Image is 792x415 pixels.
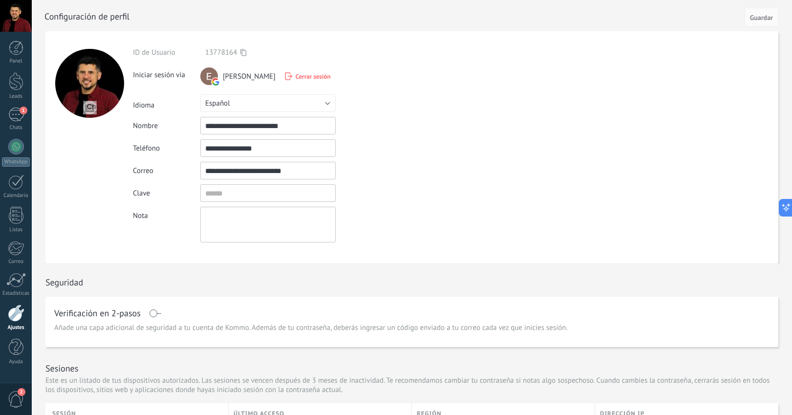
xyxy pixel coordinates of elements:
div: Chats [2,125,30,131]
span: 2 [18,388,25,396]
div: Nota [133,207,200,220]
button: Español [200,94,336,112]
div: ID de Usuario [133,48,200,57]
span: 13778164 [205,48,237,57]
div: WhatsApp [2,157,30,167]
div: Teléfono [133,144,200,153]
span: Cerrar sesión [296,72,331,81]
span: 1 [20,107,27,114]
button: Guardar [745,8,778,26]
div: Estadísticas [2,290,30,297]
span: Añade una capa adicional de seguridad a tu cuenta de Kommo. Además de tu contraseña, deberás ingr... [54,323,568,333]
div: Listas [2,227,30,233]
div: Idioma [133,97,200,110]
span: Guardar [750,14,773,21]
div: Calendario [2,193,30,199]
span: Español [205,99,230,108]
span: [PERSON_NAME] [223,72,276,81]
h1: Seguridad [45,277,83,288]
div: Panel [2,58,30,65]
div: Nombre [133,121,200,131]
div: Ajustes [2,325,30,331]
div: Clave [133,189,200,198]
div: Iniciar sesión vía [133,66,200,80]
div: Ayuda [2,359,30,365]
div: Correo [2,259,30,265]
h1: Verificación en 2-pasos [54,309,141,317]
div: Correo [133,166,200,175]
h1: Sesiones [45,363,78,374]
div: Leads [2,93,30,100]
p: Este es un listado de tus dispositivos autorizados. Las sesiones se vencen después de 3 meses de ... [45,376,778,394]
